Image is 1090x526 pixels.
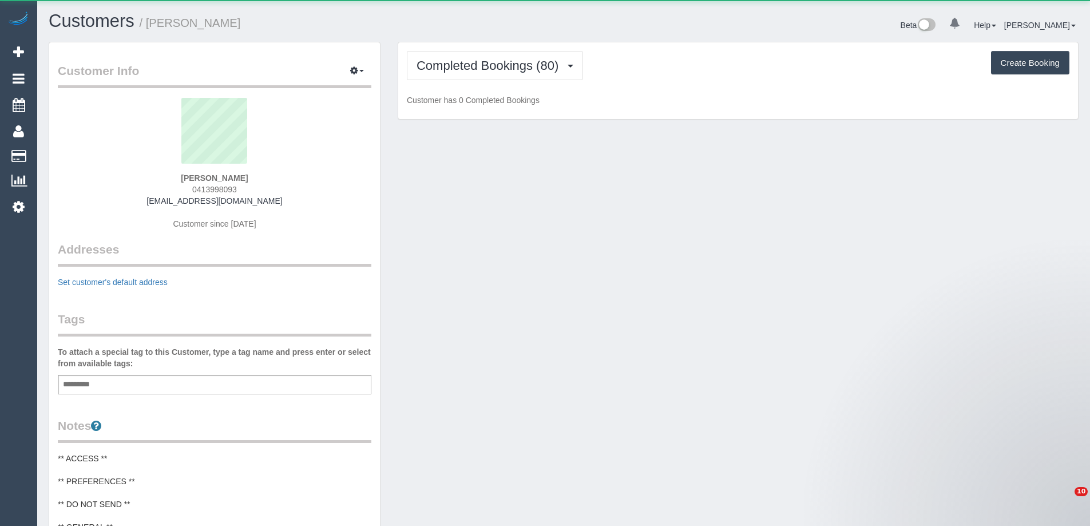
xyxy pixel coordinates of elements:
[58,311,371,337] legend: Tags
[1051,487,1079,515] iframe: Intercom live chat
[901,21,936,30] a: Beta
[407,94,1069,106] p: Customer has 0 Completed Bookings
[974,21,996,30] a: Help
[1075,487,1088,496] span: 10
[181,173,248,183] strong: [PERSON_NAME]
[7,11,30,27] img: Automaid Logo
[58,278,168,287] a: Set customer's default address
[49,11,134,31] a: Customers
[407,51,583,80] button: Completed Bookings (80)
[58,62,371,88] legend: Customer Info
[173,219,256,228] span: Customer since [DATE]
[991,51,1069,75] button: Create Booking
[192,185,237,194] span: 0413998093
[146,196,282,205] a: [EMAIL_ADDRESS][DOMAIN_NAME]
[917,18,936,33] img: New interface
[140,17,241,29] small: / [PERSON_NAME]
[417,58,564,73] span: Completed Bookings (80)
[58,417,371,443] legend: Notes
[58,346,371,369] label: To attach a special tag to this Customer, type a tag name and press enter or select from availabl...
[1004,21,1076,30] a: [PERSON_NAME]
